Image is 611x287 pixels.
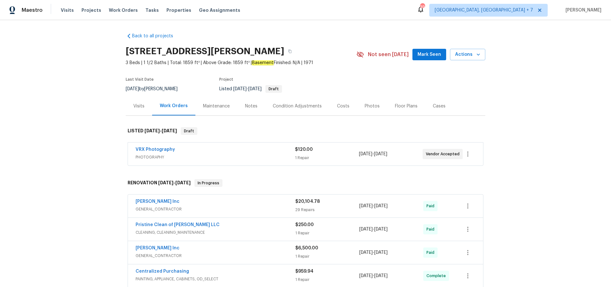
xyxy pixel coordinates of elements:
[359,204,373,208] span: [DATE]
[128,127,177,135] h6: LISTED
[426,203,437,209] span: Paid
[136,199,179,204] a: [PERSON_NAME] Inc
[233,87,247,91] span: [DATE]
[145,8,159,12] span: Tasks
[252,60,274,65] em: Basement
[295,155,359,161] div: 1 Repair
[136,206,295,212] span: GENERAL_CONTRACTOR
[136,269,189,274] a: Centralized Purchasing
[359,274,373,278] span: [DATE]
[126,85,185,93] div: by [PERSON_NAME]
[563,7,601,13] span: [PERSON_NAME]
[359,226,388,232] span: -
[203,103,230,109] div: Maintenance
[136,276,295,282] span: PAINTING, APPLIANCE, CABINETS, OD_SELECT
[426,151,462,157] span: Vendor Accepted
[175,180,191,185] span: [DATE]
[162,129,177,133] span: [DATE]
[295,276,359,283] div: 1 Repair
[219,77,233,81] span: Project
[126,77,154,81] span: Last Visit Date
[359,152,372,156] span: [DATE]
[359,250,373,255] span: [DATE]
[374,227,388,232] span: [DATE]
[126,33,187,39] a: Back to all projects
[61,7,74,13] span: Visits
[126,173,485,193] div: RENOVATION [DATE]-[DATE]In Progress
[359,151,387,157] span: -
[374,152,387,156] span: [DATE]
[426,226,437,232] span: Paid
[181,128,197,134] span: Draft
[412,49,446,61] button: Mark Seen
[136,147,175,152] a: VRX Photography
[433,103,446,109] div: Cases
[374,250,388,255] span: [DATE]
[295,223,314,227] span: $250.00
[136,253,295,259] span: GENERAL_CONTRACTOR
[144,129,160,133] span: [DATE]
[295,199,320,204] span: $20,104.78
[295,230,359,236] div: 1 Repair
[420,4,425,10] div: 39
[426,249,437,256] span: Paid
[365,103,380,109] div: Photos
[359,273,388,279] span: -
[158,180,191,185] span: -
[284,46,296,57] button: Copy Address
[158,180,173,185] span: [DATE]
[109,7,138,13] span: Work Orders
[368,51,409,58] span: Not seen [DATE]
[374,274,388,278] span: [DATE]
[233,87,262,91] span: -
[133,103,144,109] div: Visits
[136,154,295,160] span: PHOTOGRAPHY
[295,207,359,213] div: 29 Repairs
[136,246,179,250] a: [PERSON_NAME] Inc
[359,227,373,232] span: [DATE]
[418,51,441,59] span: Mark Seen
[128,179,191,187] h6: RENOVATION
[199,7,240,13] span: Geo Assignments
[126,48,284,55] h2: [STREET_ADDRESS][PERSON_NAME]
[136,229,295,236] span: CLEANING, CLEANING_MAINTENANCE
[266,87,281,91] span: Draft
[374,204,388,208] span: [DATE]
[435,7,533,13] span: [GEOGRAPHIC_DATA], [GEOGRAPHIC_DATA] + 7
[273,103,322,109] div: Condition Adjustments
[144,129,177,133] span: -
[295,269,313,274] span: $959.94
[248,87,262,91] span: [DATE]
[450,49,485,61] button: Actions
[295,253,359,260] div: 1 Repair
[126,60,356,66] span: 3 Beds | 1 1/2 Baths | Total: 1859 ft² | Above Grade: 1859 ft² | Finished: N/A | 1971
[136,223,220,227] a: Pristine Clean of [PERSON_NAME] LLC
[395,103,418,109] div: Floor Plans
[195,180,222,186] span: In Progress
[337,103,349,109] div: Costs
[359,249,388,256] span: -
[126,87,139,91] span: [DATE]
[295,147,313,152] span: $120.00
[455,51,480,59] span: Actions
[126,121,485,141] div: LISTED [DATE]-[DATE]Draft
[245,103,257,109] div: Notes
[81,7,101,13] span: Projects
[22,7,43,13] span: Maestro
[160,103,188,109] div: Work Orders
[426,273,448,279] span: Complete
[359,203,388,209] span: -
[295,246,318,250] span: $6,500.00
[219,87,282,91] span: Listed
[166,7,191,13] span: Properties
